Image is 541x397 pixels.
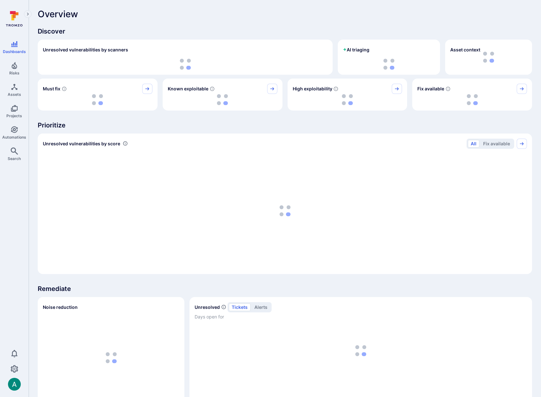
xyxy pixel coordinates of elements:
span: Discover [38,27,532,36]
span: Risks [9,71,19,75]
span: Assets [8,92,21,97]
div: loading spinner [43,59,328,70]
svg: Vulnerabilities with fix available [445,86,451,91]
img: Loading... [467,94,478,105]
img: Loading... [280,205,290,216]
span: Noise reduction [43,304,78,310]
div: loading spinner [293,94,402,105]
div: loading spinner [168,94,277,105]
h2: AI triaging [343,47,369,53]
div: High exploitability [288,79,407,111]
img: ACg8ocLSa5mPYBaXNx3eFu_EmspyJX0laNWN7cXOFirfQ7srZveEpg=s96-c [8,378,21,391]
div: Must fix [38,79,158,111]
h2: Unresolved vulnerabilities by scanners [43,47,128,53]
span: Number of unresolved items by priority and days open [221,304,226,310]
span: Remediate [38,284,532,293]
span: High exploitability [293,86,332,92]
span: Days open for [195,314,527,320]
svg: Risk score >=40 , missed SLA [62,86,67,91]
button: Expand navigation menu [24,10,32,18]
span: Asset context [450,47,480,53]
i: Expand navigation menu [26,11,30,17]
div: Arjan Dehar [8,378,21,391]
button: alerts [251,303,270,311]
h2: Unresolved [195,304,220,310]
span: Prioritize [38,121,532,130]
button: tickets [229,303,251,311]
span: Unresolved vulnerabilities by score [43,141,120,147]
img: Loading... [217,94,228,105]
img: Loading... [106,352,117,363]
span: Automations [2,135,26,140]
span: Dashboards [3,49,26,54]
button: Fix available [480,140,513,148]
span: Known exploitable [168,86,208,92]
img: Loading... [383,59,394,70]
span: Search [8,156,21,161]
span: Must fix [43,86,60,92]
div: Fix available [412,79,532,111]
svg: Confirmed exploitable by KEV [210,86,215,91]
div: Known exploitable [163,79,282,111]
img: Loading... [342,94,353,105]
img: Loading... [92,94,103,105]
button: All [468,140,479,148]
svg: EPSS score ≥ 0.7 [333,86,338,91]
div: loading spinner [43,153,527,269]
span: Overview [38,9,78,19]
div: loading spinner [343,59,435,70]
div: Number of vulnerabilities in status 'Open' 'Triaged' and 'In process' grouped by score [123,140,128,147]
img: Loading... [180,59,191,70]
span: Projects [6,113,22,118]
div: loading spinner [417,94,527,105]
span: Fix available [417,86,444,92]
div: loading spinner [43,94,152,105]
